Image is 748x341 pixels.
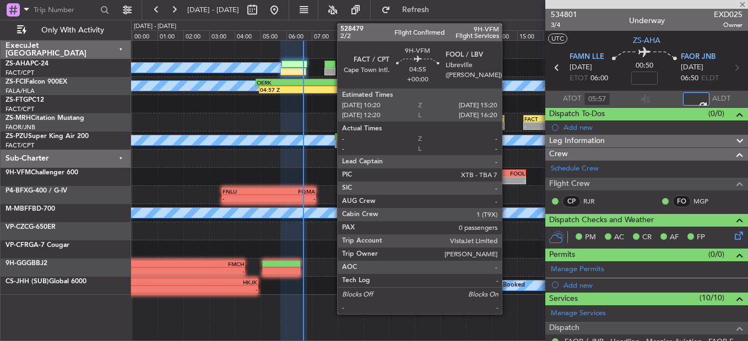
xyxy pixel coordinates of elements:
div: 13:00 [466,30,492,40]
div: LSZS [396,206,420,213]
div: 11:00 [415,30,441,40]
a: VP-CFRGA-7 Cougar [6,242,69,249]
span: VP-CFR [6,242,29,249]
span: CR [642,232,652,243]
div: Add new [563,280,742,290]
div: FQMA [338,188,384,195]
div: - [396,213,420,220]
span: PM [585,232,596,243]
span: ALDT [712,94,730,105]
span: (10/10) [700,292,724,304]
div: FALA [356,79,456,86]
div: - [462,177,525,184]
div: 06:00 [286,30,312,40]
a: FACT/CPT [6,141,34,150]
div: - [269,195,315,202]
span: Refresh [393,6,439,14]
span: [DATE] [681,62,703,73]
input: Trip Number [34,2,97,18]
a: FACT/CPT [6,69,34,77]
span: Permits [549,249,575,261]
a: RJR [583,196,608,206]
span: CS-JHH (SUB) [6,278,49,285]
a: 9H-VFMChallenger 600 [6,169,78,176]
span: EXD025 [714,9,742,20]
a: ZS-FCIFalcon 900EX [6,79,67,85]
div: 07:00 [312,30,338,40]
span: ZS-AHA [6,61,30,67]
span: M-MBFF [6,206,32,212]
div: - [360,86,459,93]
a: FALA/HLA [6,87,35,95]
div: - [398,177,462,184]
div: 05:00 [261,30,286,40]
div: - [122,268,245,274]
span: 06:00 [590,73,608,84]
a: CS-JHH (SUB)Global 6000 [6,278,86,285]
div: FABL [456,116,480,122]
div: [DATE] - [DATE] [134,22,176,31]
a: M-MBFFBD-700 [6,206,55,212]
span: 06:50 [681,73,698,84]
span: AC [614,232,624,243]
span: (0/0) [708,108,724,119]
span: 534801 [551,9,577,20]
span: Owner [714,20,742,30]
div: 03:00 [209,30,235,40]
button: Refresh [376,1,442,19]
span: Leg Information [549,135,605,147]
span: Only With Activity [29,26,116,34]
div: HKJK [154,279,257,285]
div: FNLU [384,188,431,195]
div: Add new [563,123,742,132]
div: 09:00 [364,30,389,40]
a: ZS-FTGPC12 [6,97,44,103]
div: A/C Booked [400,132,435,148]
span: ZS-AHA [633,35,660,46]
span: ATOT [563,94,581,105]
div: EGCC [372,206,396,213]
span: ZS-FTG [6,97,28,103]
span: Dispatch To-Dos [549,108,605,120]
div: FACT [398,170,462,177]
span: (0/0) [708,249,724,260]
span: FAMN LLE [570,52,604,63]
div: 14:00 [492,30,518,40]
div: 00:00 [132,30,158,40]
div: 08:00 [338,30,364,40]
a: Manage Permits [551,264,604,275]
div: - [372,213,396,220]
span: 9H-VFM [6,169,31,176]
div: - [223,195,269,202]
a: ZS-AHAPC-24 [6,61,48,67]
span: FP [697,232,705,243]
button: Only With Activity [12,21,120,39]
span: ZS-PZU [6,133,28,140]
div: FACT [480,116,503,122]
a: ZS-MRHCitation Mustang [6,115,84,122]
div: CP [562,195,581,207]
a: Schedule Crew [551,163,599,174]
span: [DATE] [570,62,592,73]
div: 10:00 [389,30,415,40]
a: P4-BFXG-400 / G-IV [6,188,67,194]
div: OERK [257,79,356,86]
span: 9H-GGG [6,260,31,267]
span: ELDT [701,73,719,84]
div: FOOL [462,170,525,177]
a: FAOR/JNB [6,123,35,131]
span: AF [670,232,679,243]
div: - [456,123,480,129]
span: VP-CZC [6,224,29,230]
a: Manage Services [551,308,606,319]
div: - [338,195,384,202]
div: 04:57 Z [260,86,360,93]
span: Crew [549,148,568,161]
span: Services [549,293,578,305]
span: Dispatch [549,322,579,334]
div: 15:00 [517,30,543,40]
div: FNLU [223,188,269,195]
div: - [480,123,503,129]
div: FACT [524,116,552,122]
div: FMCH [122,261,245,267]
